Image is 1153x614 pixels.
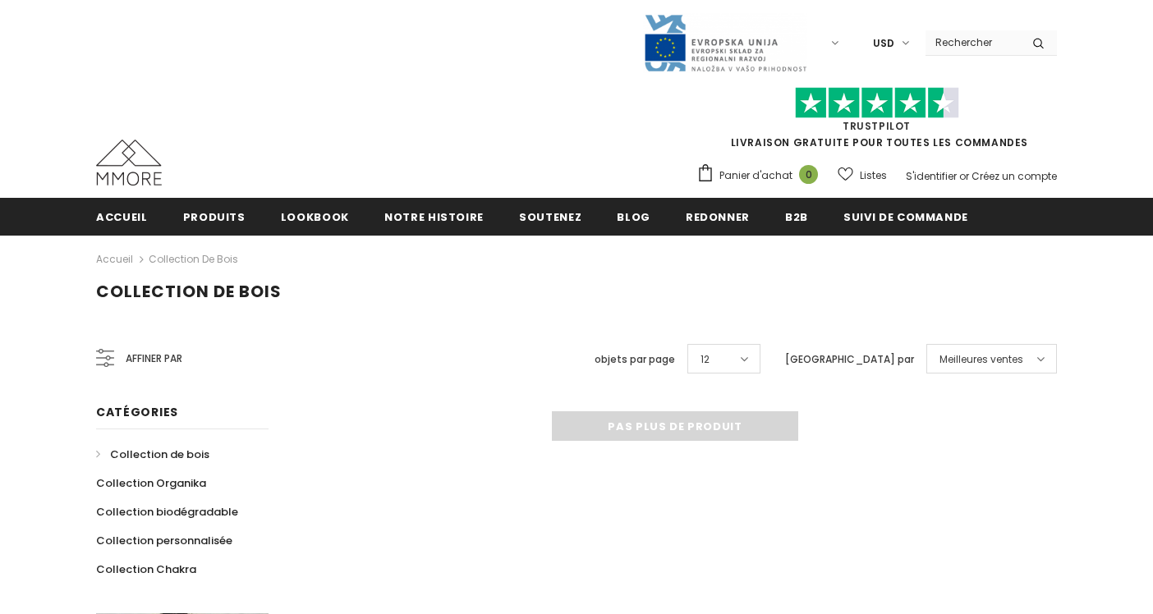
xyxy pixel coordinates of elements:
[617,209,650,225] span: Blog
[785,351,914,368] label: [GEOGRAPHIC_DATA] par
[96,404,178,420] span: Catégories
[96,504,238,520] span: Collection biodégradable
[785,209,808,225] span: B2B
[96,475,206,491] span: Collection Organika
[860,167,887,184] span: Listes
[701,351,710,368] span: 12
[183,209,246,225] span: Produits
[785,198,808,235] a: B2B
[799,165,818,184] span: 0
[972,169,1057,183] a: Créez un compte
[843,119,911,133] a: TrustPilot
[926,30,1020,54] input: Search Site
[696,163,826,188] a: Panier d'achat 0
[939,351,1023,368] span: Meilleures ventes
[838,161,887,190] a: Listes
[384,198,484,235] a: Notre histoire
[643,35,807,49] a: Javni Razpis
[617,198,650,235] a: Blog
[519,209,581,225] span: soutenez
[281,198,349,235] a: Lookbook
[595,351,675,368] label: objets par page
[96,533,232,548] span: Collection personnalisée
[906,169,957,183] a: S'identifier
[96,198,148,235] a: Accueil
[873,35,894,52] span: USD
[126,350,182,368] span: Affiner par
[149,252,238,266] a: Collection de bois
[96,440,209,469] a: Collection de bois
[719,167,792,184] span: Panier d'achat
[96,469,206,497] a: Collection Organika
[96,140,162,186] img: Cas MMORE
[96,561,196,577] span: Collection Chakra
[959,169,969,183] span: or
[110,447,209,462] span: Collection de bois
[96,526,232,555] a: Collection personnalisée
[384,209,484,225] span: Notre histoire
[686,209,750,225] span: Redonner
[281,209,349,225] span: Lookbook
[96,280,282,303] span: Collection de bois
[96,497,238,526] a: Collection biodégradable
[686,198,750,235] a: Redonner
[843,209,968,225] span: Suivi de commande
[96,250,133,269] a: Accueil
[519,198,581,235] a: soutenez
[795,87,959,119] img: Faites confiance aux étoiles pilotes
[843,198,968,235] a: Suivi de commande
[696,94,1057,149] span: LIVRAISON GRATUITE POUR TOUTES LES COMMANDES
[96,555,196,584] a: Collection Chakra
[96,209,148,225] span: Accueil
[643,13,807,73] img: Javni Razpis
[183,198,246,235] a: Produits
